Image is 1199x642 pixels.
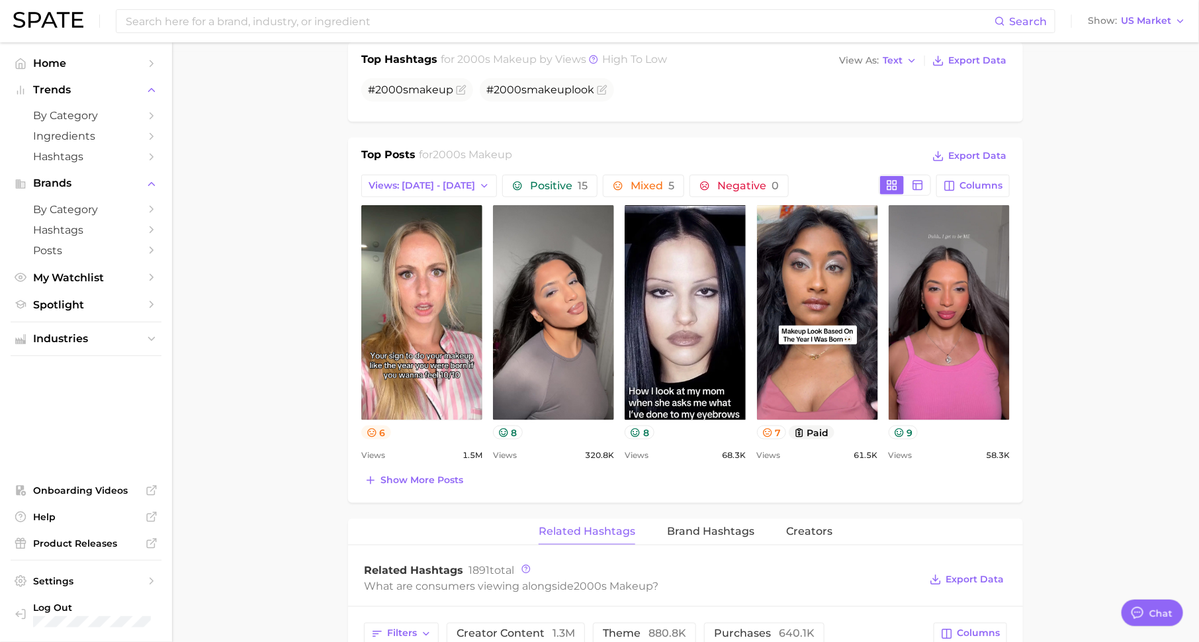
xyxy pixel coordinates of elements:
[757,426,787,439] button: 7
[361,147,416,167] h1: Top Posts
[757,447,781,463] span: Views
[364,577,920,595] div: What are consumers viewing alongside ?
[668,179,674,192] span: 5
[468,564,490,576] span: 1891
[468,564,514,576] span: total
[11,80,161,100] button: Trends
[13,12,83,28] img: SPATE
[11,146,161,167] a: Hashtags
[33,602,151,614] span: Log Out
[11,126,161,146] a: Ingredients
[527,83,572,96] span: makeup
[786,526,832,537] span: Creators
[375,83,408,96] span: 2000s
[463,447,482,463] span: 1.5m
[33,484,139,496] span: Onboarding Videos
[369,180,475,191] span: Views: [DATE] - [DATE]
[539,526,635,537] span: Related Hashtags
[11,173,161,193] button: Brands
[1085,13,1189,30] button: ShowUS Market
[597,85,607,95] button: Flag as miscategorized or irrelevant
[457,629,575,639] span: creator content
[889,426,918,439] button: 9
[929,147,1010,165] button: Export Data
[603,53,668,66] span: high to low
[33,333,139,345] span: Industries
[33,109,139,122] span: by Category
[948,55,1006,66] span: Export Data
[11,267,161,288] a: My Watchlist
[456,85,466,95] button: Flag as miscategorized or irrelevant
[441,52,668,70] h2: for by Views
[1009,15,1047,28] span: Search
[380,475,463,486] span: Show more posts
[574,580,652,592] span: 2000s makeup
[33,298,139,311] span: Spotlight
[854,447,878,463] span: 61.5k
[361,426,391,439] button: 6
[368,83,453,96] span: #
[585,447,614,463] span: 320.8k
[625,426,654,439] button: 8
[948,150,1006,161] span: Export Data
[959,180,1002,191] span: Columns
[1088,17,1117,24] span: Show
[667,526,754,537] span: Brand Hashtags
[361,175,497,197] button: Views: [DATE] - [DATE]
[420,147,513,167] h2: for
[836,52,920,69] button: View AsText
[530,181,588,191] span: Positive
[433,148,513,161] span: 2000s makeup
[124,10,995,32] input: Search here for a brand, industry, or ingredient
[883,57,903,64] span: Text
[553,627,575,640] span: 1.3m
[714,629,815,639] span: purchases
[631,181,674,191] span: Mixed
[11,533,161,553] a: Product Releases
[779,627,815,640] span: 640.1k
[33,537,139,549] span: Product Releases
[33,130,139,142] span: Ingredients
[929,52,1010,70] button: Export Data
[723,447,746,463] span: 68.3k
[603,629,686,639] span: theme
[789,426,834,439] button: paid
[33,57,139,69] span: Home
[33,244,139,257] span: Posts
[11,481,161,500] a: Onboarding Videos
[33,271,139,284] span: My Watchlist
[11,571,161,591] a: Settings
[364,564,463,576] span: Related Hashtags
[33,511,139,523] span: Help
[957,628,1000,639] span: Columns
[494,83,527,96] span: 2000s
[11,220,161,240] a: Hashtags
[361,471,466,490] button: Show more posts
[926,571,1007,589] button: Export Data
[936,175,1010,197] button: Columns
[648,627,686,640] span: 880.8k
[1121,17,1171,24] span: US Market
[11,105,161,126] a: by Category
[33,224,139,236] span: Hashtags
[33,84,139,96] span: Trends
[772,179,779,192] span: 0
[889,447,912,463] span: Views
[946,574,1004,585] span: Export Data
[361,447,385,463] span: Views
[11,507,161,527] a: Help
[33,575,139,587] span: Settings
[361,52,437,70] h1: Top Hashtags
[33,177,139,189] span: Brands
[486,83,594,96] span: # look
[11,329,161,349] button: Industries
[625,447,648,463] span: Views
[717,181,779,191] span: Negative
[458,53,537,66] span: 2000s makeup
[11,295,161,315] a: Spotlight
[493,447,517,463] span: Views
[11,199,161,220] a: by Category
[387,628,417,639] span: Filters
[839,57,879,64] span: View As
[33,203,139,216] span: by Category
